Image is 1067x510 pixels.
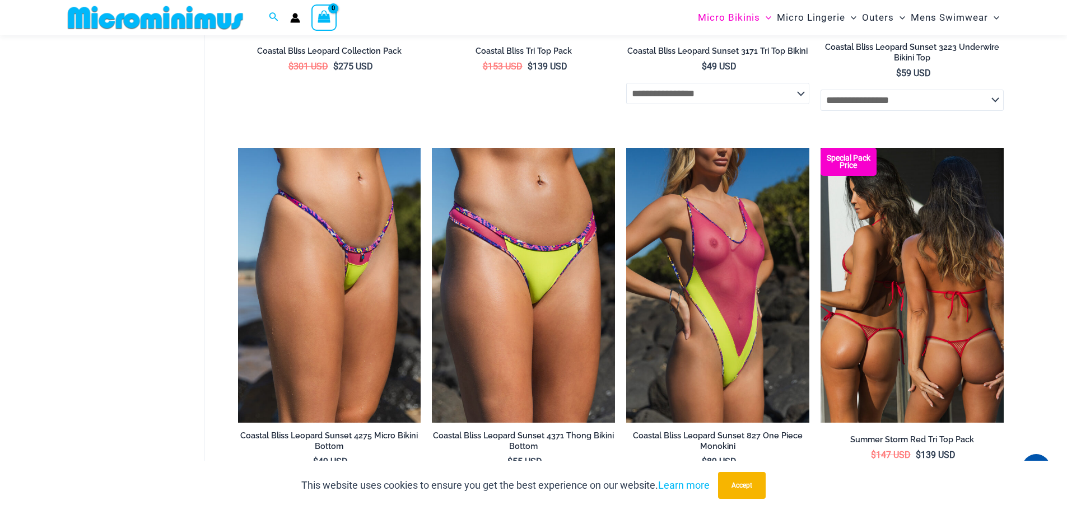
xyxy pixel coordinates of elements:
bdi: 139 USD [916,450,956,460]
a: OutersMenu ToggleMenu Toggle [859,3,908,32]
bdi: 153 USD [483,61,523,72]
a: Coastal Bliss Leopard Collection Pack [238,46,421,60]
bdi: 275 USD [333,61,373,72]
h2: Summer Storm Red Tri Top Pack [821,434,1004,445]
img: MM SHOP LOGO FLAT [63,5,248,30]
p: This website uses cookies to ensure you get the best experience on our website. [301,477,710,494]
span: $ [483,61,488,72]
span: $ [333,61,338,72]
a: Learn more [658,479,710,491]
a: Search icon link [269,11,279,25]
h2: Coastal Bliss Leopard Sunset 4275 Micro Bikini Bottom [238,431,421,451]
a: Micro LingerieMenu ToggleMenu Toggle [774,3,859,32]
a: Coastal Bliss Leopard Sunset 4275 Micro Bikini Bottom [238,431,421,456]
span: $ [871,450,876,460]
img: Coastal Bliss Leopard Sunset 827 One Piece Monokini 06 [626,148,809,422]
a: Summer Storm Red Tri Top Pack [821,434,1004,449]
a: Coastal Bliss Tri Top Pack [432,46,615,60]
span: Menu Toggle [894,3,905,32]
span: Menu Toggle [988,3,999,32]
img: Summer Storm Red Tri Top Pack B [821,148,1004,422]
nav: Site Navigation [693,2,1004,34]
a: Micro BikinisMenu ToggleMenu Toggle [695,3,774,32]
a: Coastal Bliss Leopard Sunset 4275 Micro Bikini 01Coastal Bliss Leopard Sunset 4275 Micro Bikini 0... [238,148,421,422]
a: Coastal Bliss Leopard Sunset 3171 Tri Top Bikini [626,46,809,60]
a: Coastal Bliss Leopard Sunset 3223 Underwire Bikini Top [821,42,1004,67]
a: View Shopping Cart, empty [311,4,337,30]
span: Menu Toggle [845,3,856,32]
h2: Coastal Bliss Leopard Sunset 4371 Thong Bikini Bottom [432,431,615,451]
button: Accept [718,472,766,499]
bdi: 49 USD [702,61,737,72]
a: Account icon link [290,13,300,23]
span: Menu Toggle [760,3,771,32]
span: $ [507,456,512,467]
img: Coastal Bliss Leopard Sunset 4275 Micro Bikini 01 [238,148,421,422]
span: Outers [862,3,894,32]
a: Summer Storm Red Tri Top Pack F Summer Storm Red Tri Top Pack BSummer Storm Red Tri Top Pack B [821,148,1004,422]
bdi: 147 USD [871,450,911,460]
bdi: 59 USD [896,68,931,78]
span: $ [896,68,901,78]
a: Mens SwimwearMenu ToggleMenu Toggle [908,3,1002,32]
span: $ [702,61,707,72]
span: $ [313,456,318,467]
img: Coastal Bliss Leopard Sunset Thong Bikini 03 [432,148,615,422]
h2: Coastal Bliss Tri Top Pack [432,46,615,57]
h2: Coastal Bliss Leopard Sunset 827 One Piece Monokini [626,431,809,451]
span: $ [528,61,533,72]
span: $ [288,61,293,72]
h2: Coastal Bliss Leopard Sunset 3223 Underwire Bikini Top [821,42,1004,63]
bdi: 89 USD [702,456,737,467]
bdi: 301 USD [288,61,328,72]
a: Coastal Bliss Leopard Sunset Thong Bikini 03Coastal Bliss Leopard Sunset 4371 Thong Bikini 02Coas... [432,148,615,422]
a: Coastal Bliss Leopard Sunset 827 One Piece Monokini 06Coastal Bliss Leopard Sunset 827 One Piece ... [626,148,809,422]
span: $ [916,450,921,460]
bdi: 139 USD [528,61,567,72]
span: Mens Swimwear [911,3,988,32]
h2: Coastal Bliss Leopard Collection Pack [238,46,421,57]
a: Coastal Bliss Leopard Sunset 827 One Piece Monokini [626,431,809,456]
bdi: 55 USD [507,456,542,467]
b: Special Pack Price [821,155,877,169]
bdi: 49 USD [313,456,348,467]
span: Micro Bikinis [698,3,760,32]
span: Micro Lingerie [777,3,845,32]
h2: Coastal Bliss Leopard Sunset 3171 Tri Top Bikini [626,46,809,57]
span: $ [702,456,707,467]
a: Coastal Bliss Leopard Sunset 4371 Thong Bikini Bottom [432,431,615,456]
